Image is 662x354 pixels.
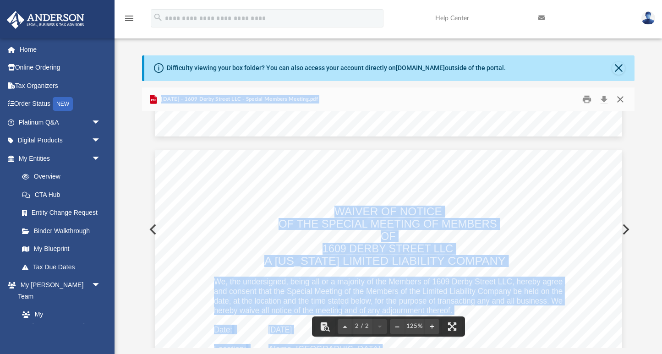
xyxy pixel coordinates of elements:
button: Print [578,92,596,106]
span: g and of any adjournment thereof. [338,306,452,315]
img: User Pic [641,11,655,25]
button: Toggle findbar [315,316,335,337]
span: Date: [214,326,232,334]
button: Previous page [338,316,352,337]
span: We, the undersigned, being all or a majority of the Members of 1609 Derby Street LLC, hereby agree [214,278,563,286]
i: search [153,12,163,22]
span: [DATE] - 1609 Derby Street LLC - Special Members Meeting.pdf [159,95,318,103]
a: CTA Hub [13,185,115,204]
div: Preview [142,87,635,348]
a: Home [6,40,115,59]
div: Document Viewer [142,111,635,348]
a: menu [124,17,135,24]
a: My [PERSON_NAME] Team [13,305,105,346]
button: Download [596,92,612,106]
button: Close [612,62,625,75]
span: OF THE SPECIAL MEETING OF MEMBERS [279,219,497,229]
a: Tax Organizers [6,76,115,95]
span: and consent that the Special Meeting of the Members of the Limited Liability Company be held on the [214,287,563,295]
span: WAIVER OF NOTICE [334,207,442,217]
a: Platinum Q&Aarrow_drop_down [6,113,115,131]
span: 1609 DERBY STREET LLC [323,244,453,254]
a: Overview [13,168,115,186]
div: Current zoom level [405,323,425,329]
span: arrow_drop_down [92,149,110,168]
div: File preview [142,111,635,348]
img: Anderson Advisors Platinum Portal [4,11,87,29]
div: Difficulty viewing your box folder? You can also access your account directly on outside of the p... [167,63,506,73]
a: Entity Change Request [13,204,115,222]
span: hereby waive all notice of the meetin [214,306,339,315]
span: A [US_STATE] LIMITED LIABILITY COMPANY [264,256,506,267]
span: Alamo, [GEOGRAPHIC_DATA] [268,345,380,353]
a: Tax Due Dates [13,258,115,276]
button: Next File [615,217,635,242]
span: date, at the location and the time stated below, for the purpose of transacting any and all busin... [214,297,563,305]
button: Previous File [142,217,162,242]
span: arrow_drop_down [92,276,110,295]
a: Online Ordering [6,59,115,77]
a: My [PERSON_NAME] Teamarrow_drop_down [6,276,110,305]
a: [DOMAIN_NAME] [396,64,445,71]
span: arrow_drop_down [92,113,110,132]
span: OF [381,231,395,242]
a: My Blueprint [13,240,110,258]
span: arrow_drop_down [92,131,110,150]
a: My Entitiesarrow_drop_down [6,149,115,168]
a: Order StatusNEW [6,95,115,114]
button: Enter fullscreen [442,316,462,337]
button: Close [612,92,629,106]
span: [DATE] [268,326,292,334]
a: Digital Productsarrow_drop_down [6,131,115,150]
i: menu [124,13,135,24]
span: Location: [214,345,246,353]
a: Binder Walkthrough [13,222,115,240]
button: Zoom in [425,316,439,337]
button: 2 / 2 [352,316,372,337]
span: 2 / 2 [352,323,372,329]
div: NEW [53,97,73,111]
button: Zoom out [390,316,405,337]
